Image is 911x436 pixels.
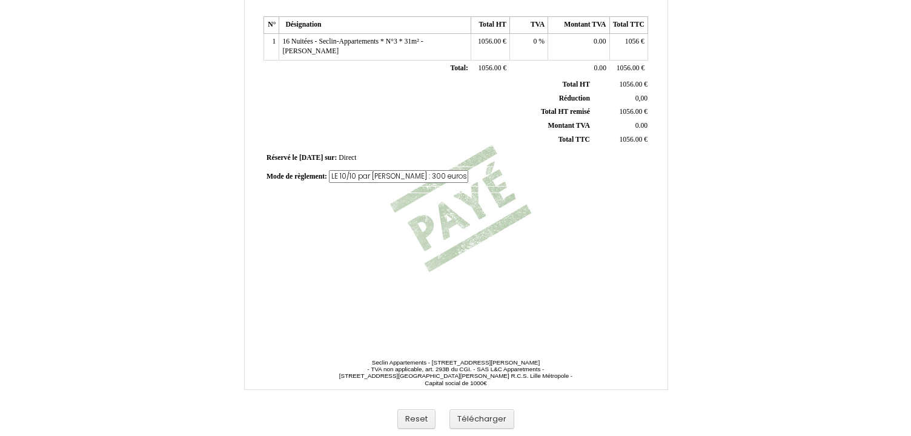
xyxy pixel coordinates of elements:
[471,17,509,34] th: Total HT
[325,154,337,162] span: sur:
[449,409,514,429] button: Télécharger
[478,38,501,45] span: 1056.00
[339,366,572,386] span: - TVA non applicable, art. 293B du CGI. - SAS L&C Apparetments - [STREET_ADDRESS][GEOGRAPHIC_DATA...
[635,122,648,130] span: 0.00
[397,409,436,429] button: Reset
[548,122,590,130] span: Montant TVA
[471,61,509,78] td: €
[619,108,642,116] span: 1056.00
[267,173,327,180] span: Mode de règlement:
[541,108,590,116] span: Total HT remisé
[339,154,356,162] span: Direct
[299,154,323,162] span: [DATE]
[548,17,609,34] th: Montant TVA
[625,38,639,45] span: 1056
[282,38,423,56] span: 16 Nuitées - Seclin-Appartements * N°3 * 31m² - [PERSON_NAME]
[594,64,606,72] span: 0.00
[558,136,590,144] span: Total TTC
[609,33,648,60] td: €
[563,81,590,88] span: Total HT
[264,33,279,60] td: 1
[559,94,590,102] span: Réduction
[594,38,606,45] span: 0.00
[509,17,548,34] th: TVA
[264,17,279,34] th: N°
[372,359,540,366] span: Seclin Appartements - [STREET_ADDRESS][PERSON_NAME]
[592,105,650,119] td: €
[534,38,537,45] span: 0
[635,94,648,102] span: 0,00
[279,17,471,34] th: Désignation
[609,17,648,34] th: Total TTC
[450,64,468,72] span: Total:
[509,33,548,60] td: %
[609,61,648,78] td: €
[619,136,642,144] span: 1056.00
[478,64,501,72] span: 1056.00
[471,33,509,60] td: €
[619,81,642,88] span: 1056.00
[267,154,297,162] span: Réservé le
[592,133,650,147] td: €
[592,78,650,91] td: €
[617,64,640,72] span: 1056.00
